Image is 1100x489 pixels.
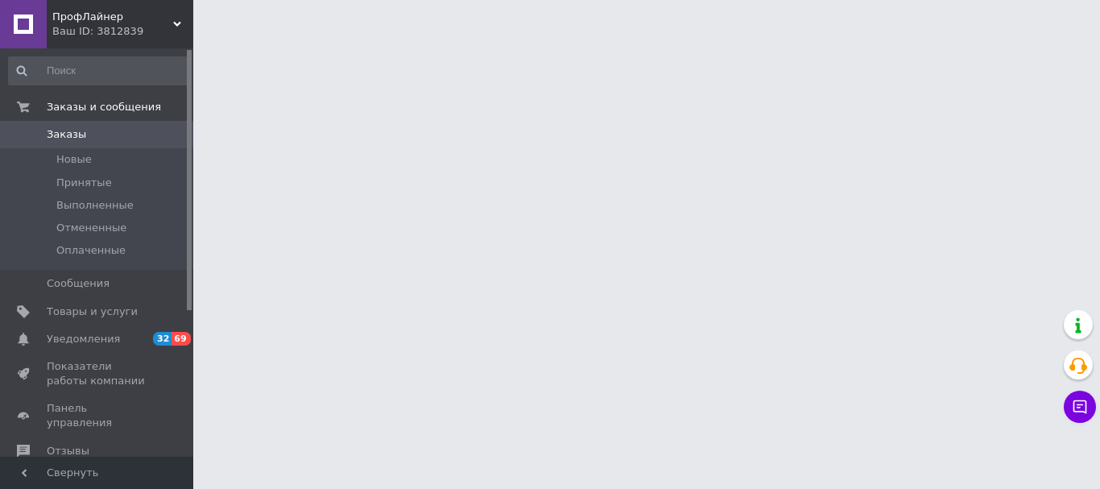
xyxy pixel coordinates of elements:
[56,198,134,213] span: Выполненные
[56,243,126,258] span: Оплаченные
[47,359,149,388] span: Показатели работы компании
[1064,391,1096,423] button: Чат с покупателем
[52,24,193,39] div: Ваш ID: 3812839
[47,305,138,319] span: Товары и услуги
[47,401,149,430] span: Панель управления
[47,276,110,291] span: Сообщения
[47,332,120,346] span: Уведомления
[56,221,126,235] span: Отмененные
[47,127,86,142] span: Заказы
[47,444,89,458] span: Отзывы
[52,10,173,24] span: ПрофЛайнер
[47,100,161,114] span: Заказы и сообщения
[172,332,190,346] span: 69
[153,332,172,346] span: 32
[56,152,92,167] span: Новые
[8,56,190,85] input: Поиск
[56,176,112,190] span: Принятые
